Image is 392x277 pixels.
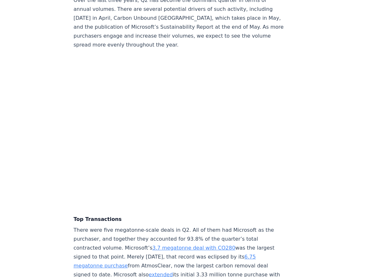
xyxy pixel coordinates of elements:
iframe: Stacked Columns [74,56,285,208]
a: 6.75 megatonne purchase [74,254,256,269]
h4: Top Transactions [74,215,285,223]
a: 3.7 megatonne deal with CO280 [152,245,235,251]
